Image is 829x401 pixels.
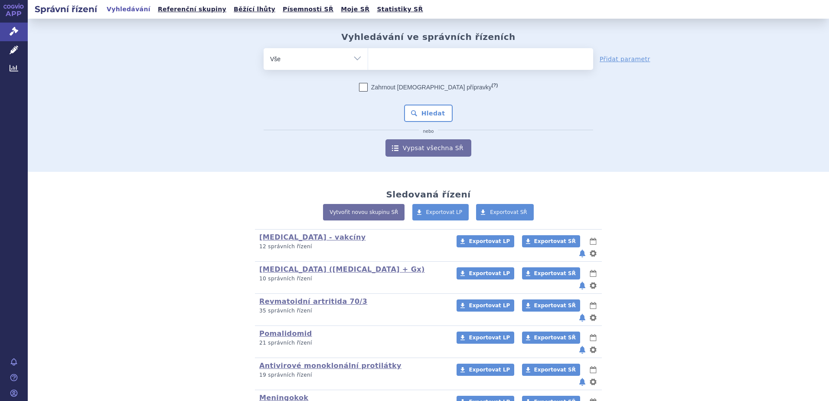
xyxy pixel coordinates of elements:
a: Exportovat SŘ [522,364,580,376]
button: nastavení [589,312,597,323]
a: Písemnosti SŘ [280,3,336,15]
span: Exportovat SŘ [534,238,576,244]
a: Exportovat LP [457,299,514,312]
a: Exportovat SŘ [522,267,580,279]
label: Zahrnout [DEMOGRAPHIC_DATA] přípravky [359,83,498,92]
a: Exportovat SŘ [476,204,534,220]
a: Pomalidomid [259,329,312,338]
a: [MEDICAL_DATA] - vakcíny [259,233,366,241]
a: Exportovat LP [457,332,514,344]
button: notifikace [578,248,587,259]
span: Exportovat LP [469,302,510,309]
a: Vypsat všechna SŘ [385,139,471,157]
button: lhůty [589,332,597,343]
button: lhůty [589,300,597,311]
a: Exportovat LP [457,235,514,247]
button: nastavení [589,377,597,387]
h2: Sledovaná řízení [386,189,470,200]
button: nastavení [589,280,597,291]
a: Moje SŘ [338,3,372,15]
span: Exportovat SŘ [534,335,576,341]
span: Exportovat LP [469,367,510,373]
button: lhůty [589,268,597,279]
button: nastavení [589,345,597,355]
span: Exportovat SŘ [534,270,576,276]
a: Přidat parametr [600,55,650,63]
button: lhůty [589,236,597,247]
a: Exportovat SŘ [522,299,580,312]
span: Exportovat SŘ [490,209,527,215]
span: Exportovat LP [426,209,463,215]
a: Referenční skupiny [155,3,229,15]
p: 21 správních řízení [259,339,445,347]
span: Exportovat LP [469,238,510,244]
a: Exportovat SŘ [522,235,580,247]
button: notifikace [578,377,587,387]
p: 10 správních řízení [259,275,445,283]
span: Exportovat SŘ [534,367,576,373]
a: Antivirové monoklonální protilátky [259,362,401,370]
button: lhůty [589,365,597,375]
a: Vyhledávání [104,3,153,15]
p: 19 správních řízení [259,371,445,379]
a: Statistiky SŘ [374,3,425,15]
span: Exportovat SŘ [534,302,576,309]
button: Hledat [404,105,453,122]
a: Exportovat LP [457,267,514,279]
abbr: (?) [492,82,498,88]
a: Exportovat LP [412,204,469,220]
button: notifikace [578,345,587,355]
p: 35 správních řízení [259,307,445,315]
h2: Vyhledávání ve správních řízeních [341,32,516,42]
i: nebo [419,129,438,134]
button: notifikace [578,312,587,323]
a: Exportovat SŘ [522,332,580,344]
button: notifikace [578,280,587,291]
a: Revmatoidní artritida 70/3 [259,297,367,306]
span: Exportovat LP [469,335,510,341]
a: Exportovat LP [457,364,514,376]
h2: Správní řízení [28,3,104,15]
span: Exportovat LP [469,270,510,276]
p: 12 správních řízení [259,243,445,250]
a: Vytvořit novou skupinu SŘ [323,204,405,220]
a: Běžící lhůty [231,3,278,15]
a: [MEDICAL_DATA] ([MEDICAL_DATA] + Gx) [259,265,425,273]
button: nastavení [589,248,597,259]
